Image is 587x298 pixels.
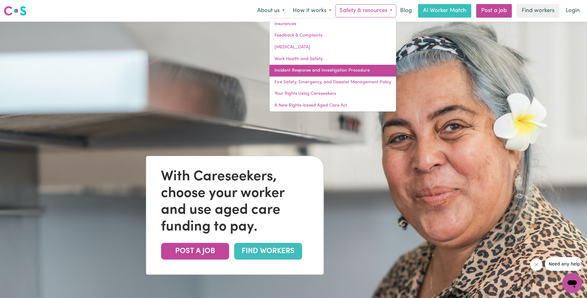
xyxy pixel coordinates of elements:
[517,4,559,18] a: Find workers
[161,169,309,235] div: With Careseekers, choose your worker and use aged care funding to pay.
[4,4,37,9] span: Need any help?
[270,65,396,77] a: Incident Response and Investigation Procedure
[4,4,27,18] a: Careseekers logo
[562,4,583,18] a: Login
[476,4,512,18] a: Post a job
[289,4,335,17] button: How it works
[335,4,396,17] button: Safety & resources
[269,18,396,112] div: Safety & resources
[562,273,582,293] iframe: Button to launch messaging window
[418,4,471,18] a: AI Worker Match
[270,42,396,53] a: [MEDICAL_DATA]
[253,4,289,17] button: About us
[234,243,302,260] a: FIND WORKERS
[545,257,582,271] iframe: Message from company
[270,77,396,88] a: Fire Safety, Emergency, and Disaster Management Policy
[270,18,396,30] a: Insurances
[270,30,396,42] a: Feedback & Complaints
[161,243,229,260] a: POST A JOB
[396,4,416,18] a: Blog
[270,100,396,112] a: A New Rights-based Aged Care Act
[270,53,396,65] a: Work Health and Safety
[530,258,542,271] iframe: Close message
[270,88,396,100] a: Your Rights Using Careseekers
[4,5,27,16] img: Careseekers logo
